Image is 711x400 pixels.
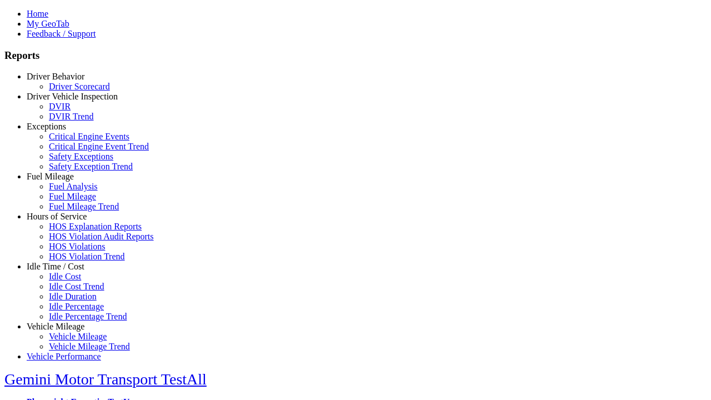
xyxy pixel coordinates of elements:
[49,182,98,191] a: Fuel Analysis
[27,172,74,181] a: Fuel Mileage
[49,272,81,281] a: Idle Cost
[27,352,101,361] a: Vehicle Performance
[49,292,97,301] a: Idle Duration
[27,122,66,131] a: Exceptions
[49,142,149,151] a: Critical Engine Event Trend
[49,232,154,241] a: HOS Violation Audit Reports
[49,102,71,111] a: DVIR
[49,152,113,161] a: Safety Exceptions
[49,282,104,291] a: Idle Cost Trend
[49,312,127,321] a: Idle Percentage Trend
[4,49,707,62] h3: Reports
[49,332,107,341] a: Vehicle Mileage
[49,162,133,171] a: Safety Exception Trend
[27,262,84,271] a: Idle Time / Cost
[49,202,119,211] a: Fuel Mileage Trend
[49,222,142,231] a: HOS Explanation Reports
[49,342,130,351] a: Vehicle Mileage Trend
[27,29,96,38] a: Feedback / Support
[27,212,87,221] a: Hours of Service
[49,112,93,121] a: DVIR Trend
[27,19,69,28] a: My GeoTab
[27,9,48,18] a: Home
[27,72,84,81] a: Driver Behavior
[27,322,84,331] a: Vehicle Mileage
[49,302,104,311] a: Idle Percentage
[49,82,110,91] a: Driver Scorecard
[4,371,207,388] a: Gemini Motor Transport TestAll
[49,192,96,201] a: Fuel Mileage
[49,242,105,251] a: HOS Violations
[27,92,118,101] a: Driver Vehicle Inspection
[49,132,129,141] a: Critical Engine Events
[49,252,125,261] a: HOS Violation Trend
